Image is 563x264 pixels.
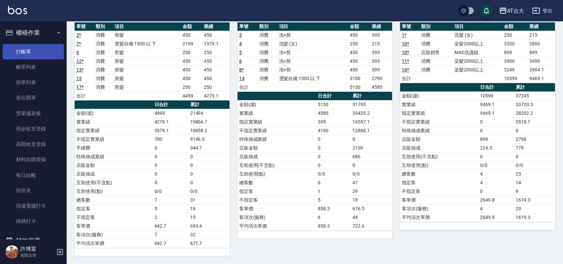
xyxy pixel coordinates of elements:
[348,22,370,31] th: 金額
[153,222,189,230] td: 642.7
[400,83,555,222] table: a dense table
[75,230,153,239] td: 客項次(服務)
[189,109,230,117] td: 21494
[202,31,230,39] td: 450
[238,135,316,144] td: 特殊抽成業績
[238,100,316,109] td: 金額(虛)
[400,74,419,83] td: 合計
[316,135,351,144] td: 0
[528,74,555,83] td: 9469.1
[153,230,189,239] td: 7
[478,144,514,152] td: 224.5
[189,222,230,230] td: 693.4
[189,161,230,170] td: 0
[351,109,392,117] td: 29425.2
[75,204,153,213] td: 指定客
[75,117,153,126] td: 實業績
[528,39,555,48] td: 2860
[370,48,392,57] td: 395
[189,100,230,109] th: 累計
[238,196,316,204] td: 不指定客
[181,31,202,39] td: 450
[514,144,555,152] td: 779
[351,178,392,187] td: 47
[502,31,528,39] td: 250
[529,5,555,17] button: 登出
[94,57,113,65] td: 消費
[370,39,392,48] td: 215
[316,92,351,100] th: 日合計
[400,117,478,126] td: 不指定實業績
[400,161,478,170] td: 互助使用(點)
[94,22,113,31] th: 類別
[258,57,278,65] td: 消費
[478,135,514,144] td: 899
[400,170,478,178] td: 總客數
[400,196,478,204] td: 客單價
[478,178,514,187] td: 4
[258,39,278,48] td: 消費
[3,121,64,137] a: 現金收支登錄
[3,183,64,198] a: 排班表
[153,178,189,187] td: 0
[238,178,316,187] td: 總客數
[189,152,230,161] td: 0
[113,39,181,48] td: 燙髮自備 1500 以 下
[514,187,555,196] td: 9
[478,100,514,109] td: 9469.1
[239,76,245,81] a: 14
[351,126,392,135] td: 12868.1
[528,31,555,39] td: 215
[400,109,478,117] td: 指定實業績
[514,213,555,222] td: 1619.3
[351,161,392,170] td: 0
[94,31,113,39] td: 消費
[113,31,181,39] td: 剪髮
[316,187,351,196] td: 1
[239,58,242,64] a: 6
[76,76,82,81] a: 15
[400,91,478,100] td: 金額(虛)
[238,109,316,117] td: 實業績
[348,65,370,74] td: 450
[528,48,555,57] td: 899
[507,7,524,15] div: AT台大
[278,48,348,57] td: 洗+剪
[238,126,316,135] td: 不指定實業績
[419,31,453,39] td: 消費
[189,144,230,152] td: 344.7
[75,196,153,204] td: 總客數
[400,204,478,213] td: 客項次(服務)
[419,57,453,65] td: 消費
[316,222,351,230] td: 858.3
[478,187,514,196] td: 0
[238,117,316,126] td: 指定實業績
[75,109,153,117] td: 金額(虛)
[153,135,189,144] td: 700
[181,65,202,74] td: 450
[478,152,514,161] td: 0
[514,100,555,109] td: 33720.3
[238,161,316,170] td: 互助使用(不含點)
[239,32,242,38] a: 3
[419,39,453,48] td: 消費
[181,91,202,100] td: 4499
[351,222,392,230] td: 722.6
[480,4,493,17] button: save
[419,65,453,74] td: 消費
[453,48,502,57] td: MAD洗護組
[189,213,230,222] td: 15
[238,170,316,178] td: 互助使用(點)
[94,48,113,57] td: 消費
[514,91,555,100] td: 37245
[400,144,478,152] td: 店販抽成
[3,152,64,167] a: 材料自購登錄
[3,59,64,75] a: 帳單列表
[351,170,392,178] td: 0/0
[316,170,351,178] td: 0/0
[75,100,230,248] table: a dense table
[453,31,502,39] td: 洗髮 (女)
[316,204,351,213] td: 858.3
[453,22,502,31] th: 項目
[351,92,392,100] th: 累計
